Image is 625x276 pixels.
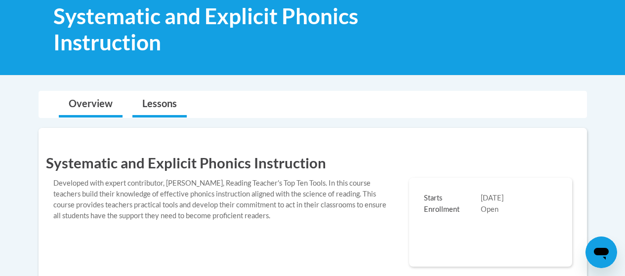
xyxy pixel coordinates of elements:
div: Developed with expert contributor, [PERSON_NAME], Reading Teacher's Top Ten Tools. In this course... [46,178,402,221]
span: Systematic and Explicit Phonics Instruction [53,3,461,55]
a: Overview [59,91,123,118]
a: Lessons [132,91,187,118]
span: [DATE] [481,194,503,202]
h1: Systematic and Explicit Phonics Instruction [46,153,580,173]
span: Starts [424,193,481,204]
span: Open [481,205,499,213]
iframe: Button to launch messaging window [585,237,617,268]
span: Enrollment [424,204,481,215]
